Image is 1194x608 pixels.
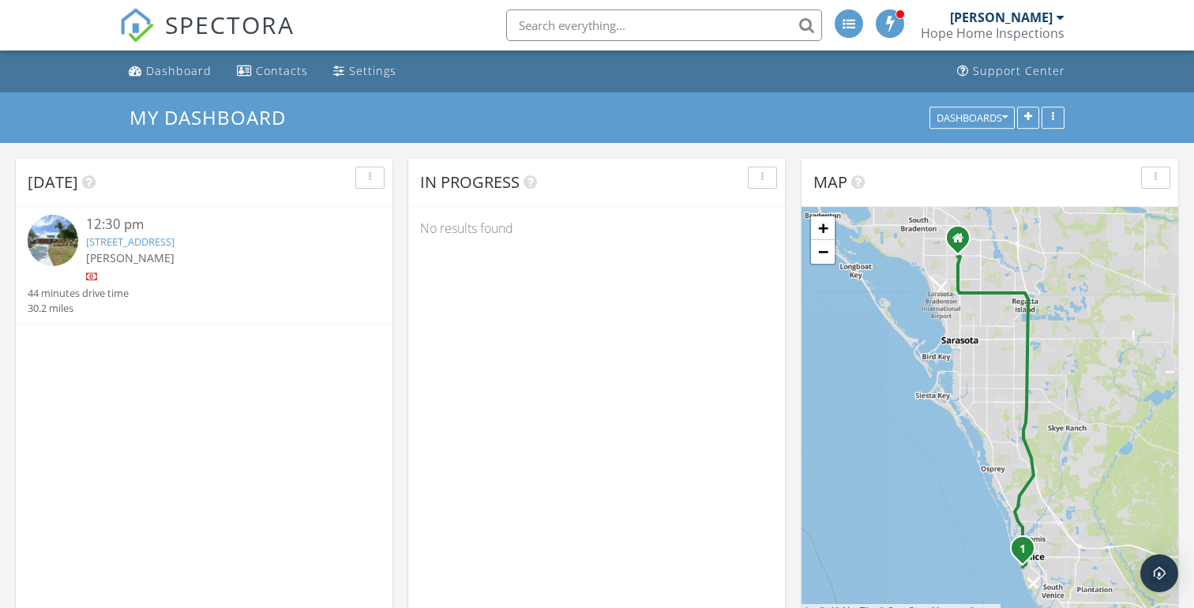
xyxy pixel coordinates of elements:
span: SPECTORA [165,8,295,41]
span: In Progress [420,171,520,193]
a: Support Center [951,57,1072,86]
button: Dashboards [929,107,1015,129]
img: streetview [28,215,78,265]
a: [STREET_ADDRESS] [86,235,175,249]
div: No results found [408,207,785,250]
div: Open Intercom Messenger [1140,554,1178,592]
div: Dashboards [937,112,1008,123]
a: 12:30 pm [STREET_ADDRESS] [PERSON_NAME] 44 minutes drive time 30.2 miles [28,215,381,316]
a: Zoom out [811,240,835,264]
div: Support Center [973,63,1065,78]
div: 6497 Parkland Dr Unit F, Sarasota FL 34243 [958,238,967,247]
i: 1 [1019,544,1026,555]
div: 616 Gardenia Dr, Venice, FL 34285 [1023,548,1032,557]
div: Contacts [256,63,308,78]
a: My Dashboard [130,104,299,130]
span: [DATE] [28,171,78,193]
a: Settings [327,57,403,86]
a: Zoom in [811,216,835,240]
span: [PERSON_NAME] [86,250,175,265]
div: [PERSON_NAME] [950,9,1053,25]
div: 12:30 pm [86,215,351,235]
div: 30.2 miles [28,301,129,316]
div: 44 minutes drive time [28,286,129,301]
a: SPECTORA [119,21,295,54]
a: Dashboard [122,57,218,86]
input: Search everything... [506,9,822,41]
div: Dashboard [146,63,212,78]
img: The Best Home Inspection Software - Spectora [119,8,154,43]
div: Settings [349,63,396,78]
span: Map [813,171,847,193]
div: Hope Home Inspections [921,25,1064,41]
a: Contacts [231,57,314,86]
